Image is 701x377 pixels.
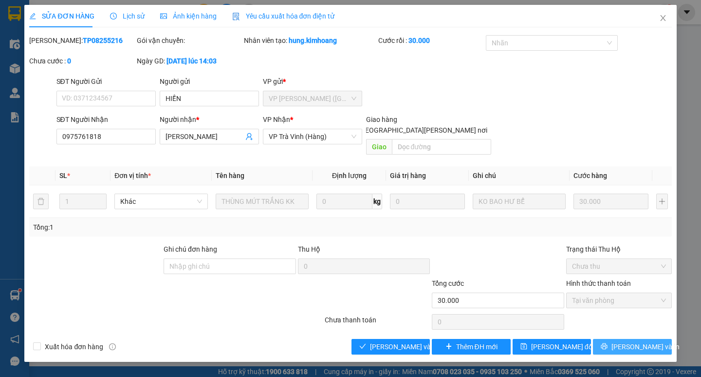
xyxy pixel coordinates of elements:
[164,245,217,253] label: Ghi chú đơn hàng
[566,244,672,255] div: Trạng thái Thu Hộ
[366,139,392,155] span: Giao
[469,166,570,185] th: Ghi chú
[56,114,156,125] div: SĐT Người Nhận
[573,194,648,209] input: 0
[269,129,356,144] span: VP Trà Vinh (Hàng)
[566,279,631,287] label: Hình thức thanh toán
[166,57,217,65] b: [DATE] lúc 14:03
[232,13,240,20] img: icon
[216,172,244,179] span: Tên hàng
[354,125,491,136] span: [GEOGRAPHIC_DATA][PERSON_NAME] nơi
[289,37,337,44] b: hung.kimhoang
[263,76,362,87] div: VP gửi
[372,194,382,209] span: kg
[390,172,426,179] span: Giá trị hàng
[245,133,253,140] span: user-add
[137,56,242,66] div: Ngày GD:
[520,343,527,351] span: save
[572,293,666,308] span: Tại văn phòng
[456,341,498,352] span: Thêm ĐH mới
[33,194,49,209] button: delete
[392,139,491,155] input: Dọc đường
[29,13,36,20] span: edit
[366,116,397,123] span: Giao hàng
[432,279,464,287] span: Tổng cước
[378,35,484,46] div: Cước rồi :
[114,172,151,179] span: Đơn vị tính
[298,245,320,253] span: Thu Hộ
[332,172,367,179] span: Định lượng
[432,339,510,355] button: plusThêm ĐH mới
[29,56,135,66] div: Chưa cước :
[160,13,167,20] span: picture
[324,315,431,332] div: Chưa thanh toán
[593,339,671,355] button: printer[PERSON_NAME] và In
[359,343,366,351] span: check
[351,339,430,355] button: check[PERSON_NAME] và [PERSON_NAME] hàng
[29,12,94,20] span: SỬA ĐƠN HÀNG
[110,13,117,20] span: clock-circle
[216,194,309,209] input: VD: Bàn, Ghế
[408,37,430,44] b: 30.000
[656,194,668,209] button: plus
[531,341,594,352] span: [PERSON_NAME] đổi
[160,114,259,125] div: Người nhận
[269,91,356,106] span: VP Trần Phú (Hàng)
[573,172,607,179] span: Cước hàng
[611,341,680,352] span: [PERSON_NAME] và In
[83,37,123,44] b: TP08255216
[473,194,566,209] input: Ghi Chú
[390,194,465,209] input: 0
[513,339,591,355] button: save[PERSON_NAME] đổi
[56,76,156,87] div: SĐT Người Gửi
[370,341,501,352] span: [PERSON_NAME] và [PERSON_NAME] hàng
[41,341,107,352] span: Xuất hóa đơn hàng
[67,57,71,65] b: 0
[649,5,677,32] button: Close
[110,12,145,20] span: Lịch sử
[659,14,667,22] span: close
[29,35,135,46] div: [PERSON_NAME]:
[601,343,608,351] span: printer
[109,343,116,350] span: info-circle
[263,116,290,123] span: VP Nhận
[160,12,217,20] span: Ảnh kiện hàng
[120,194,202,209] span: Khác
[59,172,67,179] span: SL
[160,76,259,87] div: Người gửi
[244,35,376,46] div: Nhân viên tạo:
[572,259,666,274] span: Chưa thu
[232,12,335,20] span: Yêu cầu xuất hóa đơn điện tử
[33,222,271,233] div: Tổng: 1
[137,35,242,46] div: Gói vận chuyển:
[164,258,296,274] input: Ghi chú đơn hàng
[445,343,452,351] span: plus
